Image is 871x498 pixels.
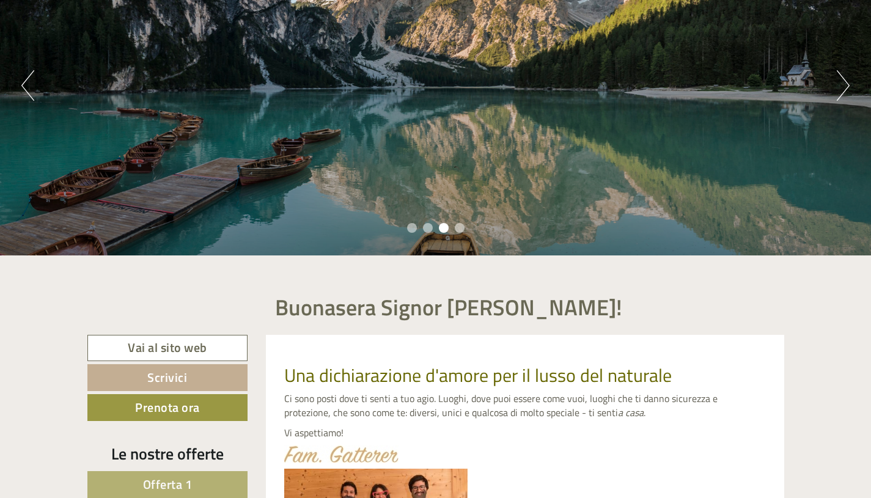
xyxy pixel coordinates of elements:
em: a [618,405,623,420]
h1: Buonasera Signor [PERSON_NAME]! [275,295,622,320]
em: casa [625,405,644,420]
a: Scrivici [87,364,248,391]
span: Offerta 1 [143,475,193,494]
img: image [284,445,399,463]
button: Previous [21,70,34,101]
button: Next [837,70,850,101]
p: Vi aspettiamo! [284,426,766,440]
a: Prenota ora [87,394,248,421]
span: Una dichiarazione d'amore per il lusso del naturale [284,361,672,389]
a: Vai al sito web [87,335,248,361]
p: Ci sono posti dove ti senti a tuo agio. Luoghi, dove puoi essere come vuoi, luoghi che ti danno s... [284,392,766,420]
div: Le nostre offerte [87,442,248,465]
